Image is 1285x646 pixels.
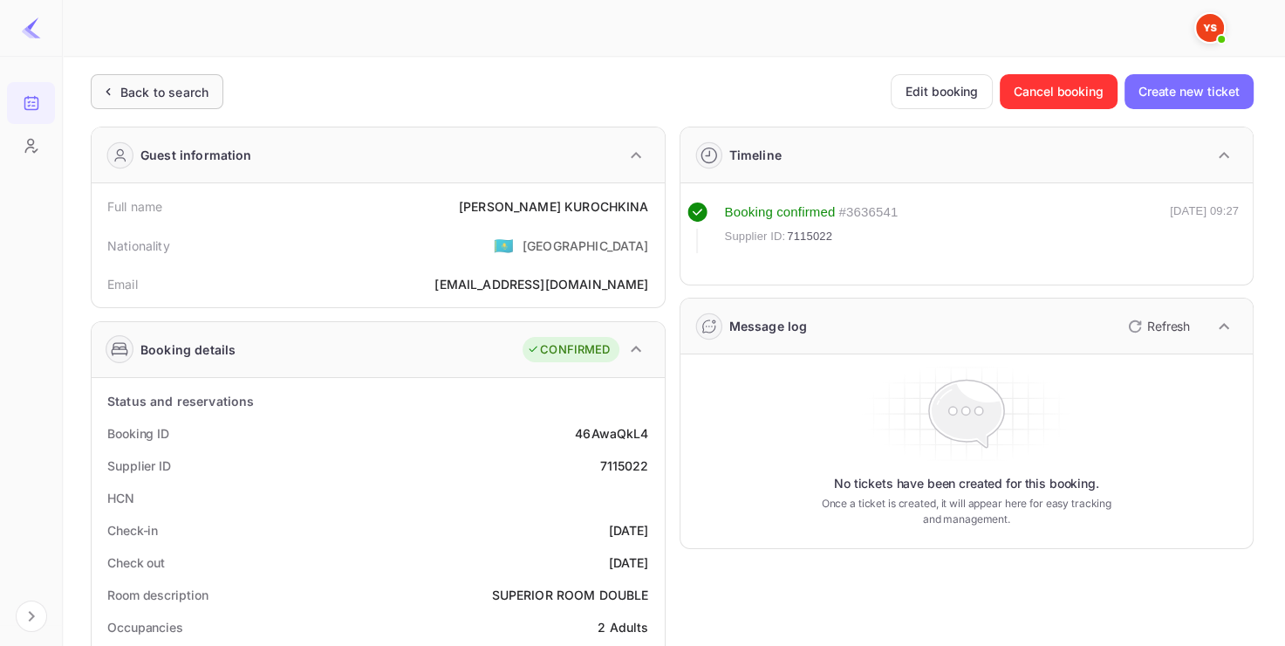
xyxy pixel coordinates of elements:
[7,82,55,122] a: Bookings
[107,586,208,604] div: Room description
[120,83,208,101] div: Back to search
[787,228,832,245] span: 7115022
[107,197,162,216] div: Full name
[1118,313,1197,340] button: Refresh
[1170,203,1239,253] div: [DATE] 09:27
[107,489,134,507] div: HCN
[523,237,649,255] div: [GEOGRAPHIC_DATA]
[140,340,236,359] div: Booking details
[1196,14,1224,42] img: Yandex Support
[838,203,898,223] div: # 3636541
[21,17,42,38] img: LiteAPI
[609,553,649,572] div: [DATE]
[492,586,649,604] div: SUPERIOR ROOM DOUBLE
[1124,74,1254,109] button: Create new ticket
[140,146,252,164] div: Guest information
[609,521,649,539] div: [DATE]
[891,74,993,109] button: Edit booking
[575,424,648,443] div: 46AwaQkL4
[725,228,786,245] span: Supplier ID:
[494,230,514,261] span: United States
[107,553,165,572] div: Check out
[107,618,183,636] div: Occupancies
[16,601,47,632] button: Expand navigation
[107,521,158,539] div: Check-in
[729,146,782,164] div: Timeline
[107,424,169,443] div: Booking ID
[107,392,254,410] div: Status and reservations
[107,457,171,475] div: Supplier ID
[725,203,836,223] div: Booking confirmed
[107,275,138,293] div: Email
[1147,317,1190,335] p: Refresh
[527,341,610,359] div: CONFIRMED
[7,125,55,165] a: Customers
[599,457,648,475] div: 7115022
[813,496,1120,527] p: Once a ticket is created, it will appear here for easy tracking and management.
[107,237,170,255] div: Nationality
[434,275,648,293] div: [EMAIL_ADDRESS][DOMAIN_NAME]
[1000,74,1118,109] button: Cancel booking
[729,317,808,335] div: Message log
[834,475,1099,492] p: No tickets have been created for this booking.
[459,197,649,216] div: [PERSON_NAME] KUROCHKINA
[598,618,648,636] div: 2 Adults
